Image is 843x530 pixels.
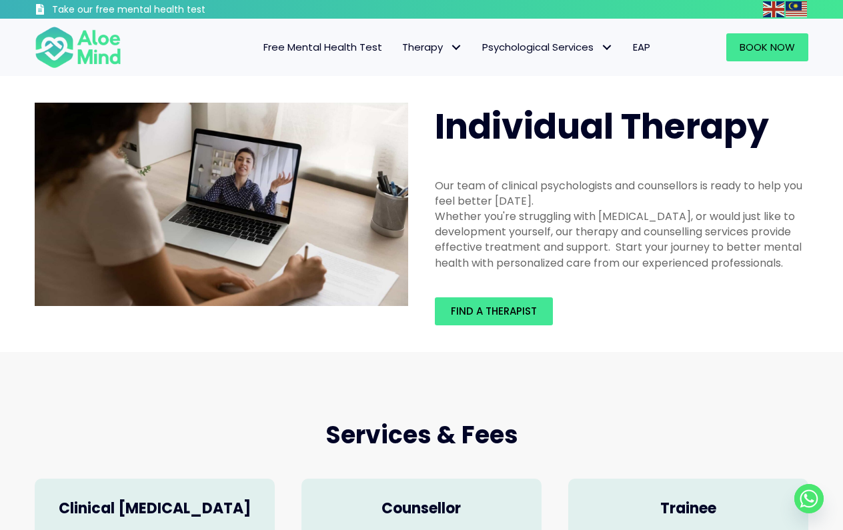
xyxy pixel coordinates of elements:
a: EAP [623,33,660,61]
a: Find a therapist [435,297,553,325]
span: Find a therapist [451,304,537,318]
span: Individual Therapy [435,102,769,151]
span: Psychological Services: submenu [597,38,616,57]
a: Take our free mental health test [35,3,277,19]
a: Malay [786,1,808,17]
img: Therapy online individual [35,103,408,307]
div: Whether you're struggling with [MEDICAL_DATA], or would just like to development yourself, our th... [435,209,808,271]
a: Whatsapp [794,484,824,513]
span: Therapy [402,40,462,54]
span: Free Mental Health Test [263,40,382,54]
h4: Trainee [582,499,795,519]
a: Free Mental Health Test [253,33,392,61]
a: Book Now [726,33,808,61]
img: ms [786,1,807,17]
img: en [763,1,784,17]
h4: Clinical [MEDICAL_DATA] [48,499,261,519]
span: Services & Fees [325,418,518,452]
a: TherapyTherapy: submenu [392,33,472,61]
span: Book Now [740,40,795,54]
div: Our team of clinical psychologists and counsellors is ready to help you feel better [DATE]. [435,178,808,209]
a: Psychological ServicesPsychological Services: submenu [472,33,623,61]
img: Aloe mind Logo [35,25,121,69]
h4: Counsellor [315,499,528,519]
a: English [763,1,786,17]
span: Therapy: submenu [446,38,466,57]
span: Psychological Services [482,40,613,54]
nav: Menu [139,33,660,61]
span: EAP [633,40,650,54]
h3: Take our free mental health test [52,3,277,17]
